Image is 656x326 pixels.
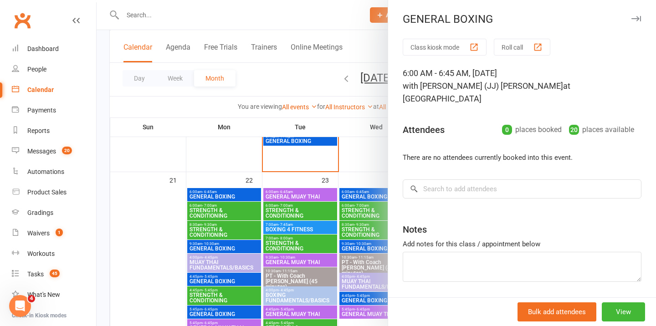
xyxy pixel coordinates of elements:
a: Messages 20 [12,141,96,162]
button: Bulk add attendees [518,302,596,321]
a: Payments [12,100,96,121]
div: Reports [27,127,50,134]
a: Product Sales [12,182,96,203]
span: 4 [28,295,35,302]
div: What's New [27,291,60,298]
span: 20 [62,147,72,154]
div: Add notes for this class / appointment below [403,239,641,250]
div: Workouts [27,250,55,257]
a: Tasks 45 [12,264,96,285]
div: places booked [502,123,562,136]
span: 45 [50,270,60,277]
div: Dashboard [27,45,59,52]
span: 1 [56,229,63,236]
a: Automations [12,162,96,182]
a: Waivers 1 [12,223,96,244]
div: places available [569,123,634,136]
div: People [27,66,46,73]
div: 6:00 AM - 6:45 AM, [DATE] [403,67,641,105]
button: Roll call [494,39,550,56]
iframe: Intercom live chat [9,295,31,317]
div: Waivers [27,229,50,237]
div: Gradings [27,209,53,216]
button: View [602,302,645,321]
div: GENERAL BOXING [388,13,656,25]
span: with [PERSON_NAME] (JJ) [PERSON_NAME] [403,81,563,91]
a: What's New [12,285,96,305]
a: People [12,59,96,80]
li: There are no attendees currently booked into this event. [403,152,641,163]
button: Class kiosk mode [403,39,487,56]
div: Attendees [403,123,445,136]
input: Search to add attendees [403,179,641,199]
a: Dashboard [12,39,96,59]
div: Messages [27,148,56,155]
div: Notes [403,223,427,236]
a: Reports [12,121,96,141]
a: Clubworx [11,9,34,32]
div: Product Sales [27,188,67,196]
div: Tasks [27,270,44,278]
div: Calendar [27,86,54,93]
a: Calendar [12,80,96,100]
div: 20 [569,125,579,135]
div: Automations [27,168,64,175]
a: Gradings [12,203,96,223]
div: Payments [27,107,56,114]
a: Workouts [12,244,96,264]
div: 0 [502,125,512,135]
